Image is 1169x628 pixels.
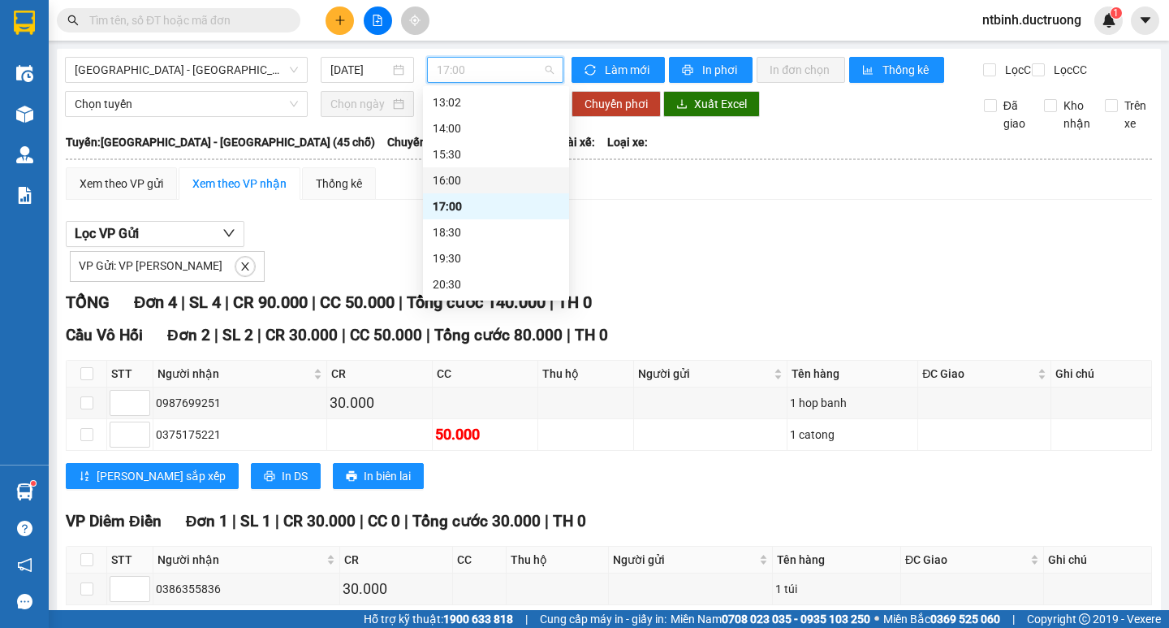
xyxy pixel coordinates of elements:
b: Tuyến: [GEOGRAPHIC_DATA] - [GEOGRAPHIC_DATA] (45 chỗ) [66,136,375,149]
div: 50.000 [435,423,535,446]
span: Cầu Vô Hối [66,326,143,344]
button: syncLàm mới [572,57,665,83]
div: Xem theo VP gửi [80,175,163,193]
span: [PERSON_NAME] sắp xếp [97,467,226,485]
th: CR [327,361,433,388]
button: In đơn chọn [757,57,845,83]
span: TH 0 [575,326,608,344]
span: Đơn 2 [167,326,210,344]
div: 30.000 [330,392,429,414]
span: file-add [372,15,383,26]
span: Đã giao [997,97,1032,132]
span: ntbinh.ductruong [969,10,1094,30]
span: ĐC Giao [922,365,1034,383]
span: SL 4 [189,292,221,312]
span: | [399,292,403,312]
span: Trên xe [1118,97,1153,132]
button: plus [326,6,354,35]
span: Kho nhận [1057,97,1097,132]
div: 0386355836 [156,580,337,598]
img: warehouse-icon [16,146,33,163]
div: 19:30 [433,249,559,267]
span: printer [682,64,696,77]
img: logo-vxr [14,11,35,35]
span: Người gửi [638,365,770,383]
div: Thống kê [316,175,362,193]
div: 1 hop banh [790,394,916,412]
th: Thu hộ [538,361,634,388]
span: In phơi [702,61,740,79]
span: ĐC Giao [905,551,1027,569]
span: Xuất Excel [694,95,747,113]
div: 14:00 [433,119,559,137]
span: copyright [1079,613,1090,625]
th: CC [453,547,506,574]
span: SL 2 [222,326,253,344]
span: CR 30.000 [283,512,356,531]
div: 18:30 [433,223,559,241]
span: TỔNG [66,292,110,312]
span: CR 30.000 [265,326,338,344]
span: Tài xế: [561,133,595,151]
span: | [275,512,279,531]
span: Hà Nội - Thái Thụy (45 chỗ) [75,58,298,82]
span: Cung cấp máy in - giấy in: [540,610,666,628]
button: Lọc VP Gửi [66,221,244,247]
span: VP Diêm Điền [66,512,162,531]
div: 1 túi [775,580,898,598]
span: TH 0 [558,292,592,312]
span: | [1012,610,1015,628]
span: ⚪️ [874,616,879,622]
img: warehouse-icon [16,106,33,123]
button: close [235,257,255,276]
button: Chuyển phơi [572,91,661,117]
span: Lọc CC [1047,61,1089,79]
span: Lọc CR [999,61,1041,79]
span: | [545,512,549,531]
span: 17:00 [437,58,554,82]
div: 1 catong [790,426,916,444]
span: | [550,292,554,312]
span: Tổng cước 30.000 [412,512,541,531]
span: Miền Nam [671,610,870,628]
span: Chọn tuyến [75,92,298,116]
span: Tổng cước 80.000 [434,326,563,344]
th: Tên hàng [787,361,919,388]
span: | [525,610,528,628]
input: 12/10/2025 [330,61,390,79]
span: Người gửi [613,551,757,569]
span: Lọc VP Gửi [75,223,139,244]
span: | [312,292,316,312]
img: icon-new-feature [1102,13,1116,28]
th: STT [107,361,153,388]
div: 16:00 [433,171,559,189]
img: warehouse-icon [16,483,33,500]
span: bar-chart [862,64,876,77]
button: caret-down [1131,6,1159,35]
div: 20:30 [433,275,559,293]
span: CC 50.000 [350,326,422,344]
span: printer [346,470,357,483]
span: caret-down [1138,13,1153,28]
span: TH 0 [553,512,586,531]
span: Làm mới [605,61,652,79]
span: VP Gửi: VP [PERSON_NAME] [79,259,222,272]
span: | [360,512,364,531]
span: close [236,261,254,272]
span: Người nhận [157,365,310,383]
span: Hỗ trợ kỹ thuật: [364,610,513,628]
button: sort-ascending[PERSON_NAME] sắp xếp [66,463,239,489]
span: | [181,292,185,312]
button: aim [401,6,429,35]
span: sync [584,64,598,77]
span: SL 1 [240,512,271,531]
span: question-circle [17,521,32,536]
span: down [222,227,235,240]
input: Tìm tên, số ĐT hoặc mã đơn [89,11,281,29]
th: CR [340,547,454,574]
span: Người nhận [157,551,323,569]
span: | [567,326,571,344]
span: Loại xe: [607,133,648,151]
button: bar-chartThống kê [849,57,944,83]
button: file-add [364,6,392,35]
